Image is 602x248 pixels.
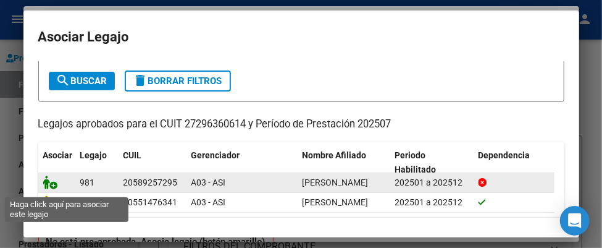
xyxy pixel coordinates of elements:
span: CUIL [123,150,142,160]
span: Borrar Filtros [133,75,222,87]
span: A03 - ASI [191,177,226,187]
datatable-header-cell: Legajo [75,142,119,183]
p: Legajos aprobados para el CUIT 27296360614 y Período de Prestación 202507 [38,117,564,132]
span: VERA SANTIAGO VALENTIN [303,197,369,207]
span: Nombre Afiliado [303,150,367,160]
button: Borrar Filtros [125,71,231,92]
h2: Asociar Legajo [38,25,564,49]
button: Buscar [49,72,115,90]
div: 20589257295 [123,176,178,190]
datatable-header-cell: Dependencia [474,142,566,183]
span: Dependencia [479,150,530,160]
span: Periodo Habilitado [395,150,437,174]
mat-icon: delete [133,73,148,88]
span: Gerenciador [191,150,240,160]
span: Asociar [43,150,73,160]
datatable-header-cell: Gerenciador [186,142,298,183]
div: 20551476341 [123,195,178,210]
div: 202501 a 202512 [395,195,469,210]
datatable-header-cell: CUIL [119,142,186,183]
div: 202501 a 202512 [395,176,469,190]
datatable-header-cell: Nombre Afiliado [298,142,390,183]
datatable-header-cell: Asociar [38,142,75,183]
span: Legajo [80,150,107,160]
span: 941 [80,197,95,207]
span: A03 - ASI [191,197,226,207]
span: Buscar [56,75,107,87]
span: 981 [80,177,95,187]
div: Open Intercom Messenger [560,206,590,236]
mat-icon: search [56,73,71,88]
datatable-header-cell: Periodo Habilitado [390,142,474,183]
span: FLORENTIN PIEDRABUENA AMADEO [303,177,369,187]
